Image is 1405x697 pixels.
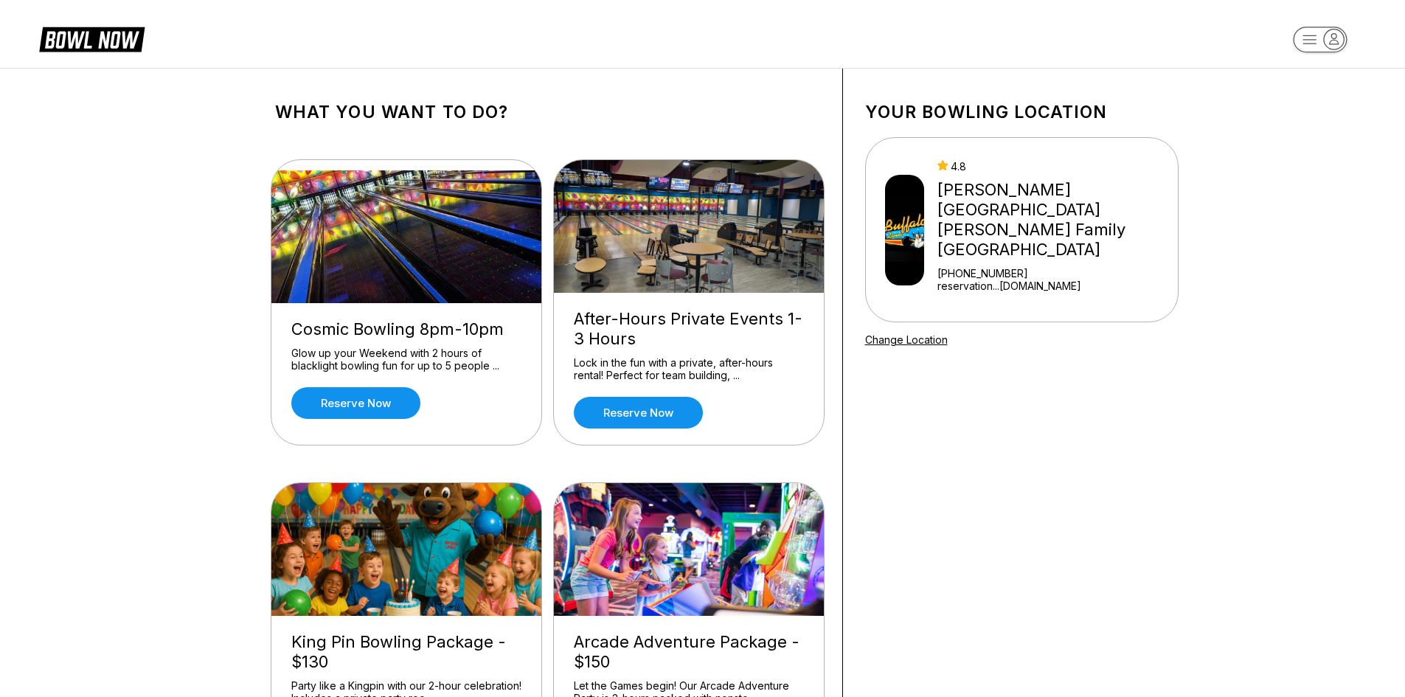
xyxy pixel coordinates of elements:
[937,160,1171,173] div: 4.8
[554,483,825,616] img: Arcade Adventure Package - $150
[865,102,1179,122] h1: Your bowling location
[937,267,1171,280] div: [PHONE_NUMBER]
[574,356,804,382] div: Lock in the fun with a private, after-hours rental! Perfect for team building, ...
[574,632,804,672] div: Arcade Adventure Package - $150
[291,319,521,339] div: Cosmic Bowling 8pm-10pm
[291,347,521,372] div: Glow up your Weekend with 2 hours of blacklight bowling fun for up to 5 people ...
[937,180,1171,260] div: [PERSON_NAME][GEOGRAPHIC_DATA] [PERSON_NAME] Family [GEOGRAPHIC_DATA]
[291,387,420,419] a: Reserve now
[937,280,1171,292] a: reservation...[DOMAIN_NAME]
[574,309,804,349] div: After-Hours Private Events 1-3 Hours
[865,333,948,346] a: Change Location
[271,170,543,303] img: Cosmic Bowling 8pm-10pm
[271,483,543,616] img: King Pin Bowling Package - $130
[554,160,825,293] img: After-Hours Private Events 1-3 Hours
[291,632,521,672] div: King Pin Bowling Package - $130
[275,102,820,122] h1: What you want to do?
[885,175,925,285] img: Buffaloe Lanes Mebane Family Bowling Center
[574,397,703,429] a: Reserve now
